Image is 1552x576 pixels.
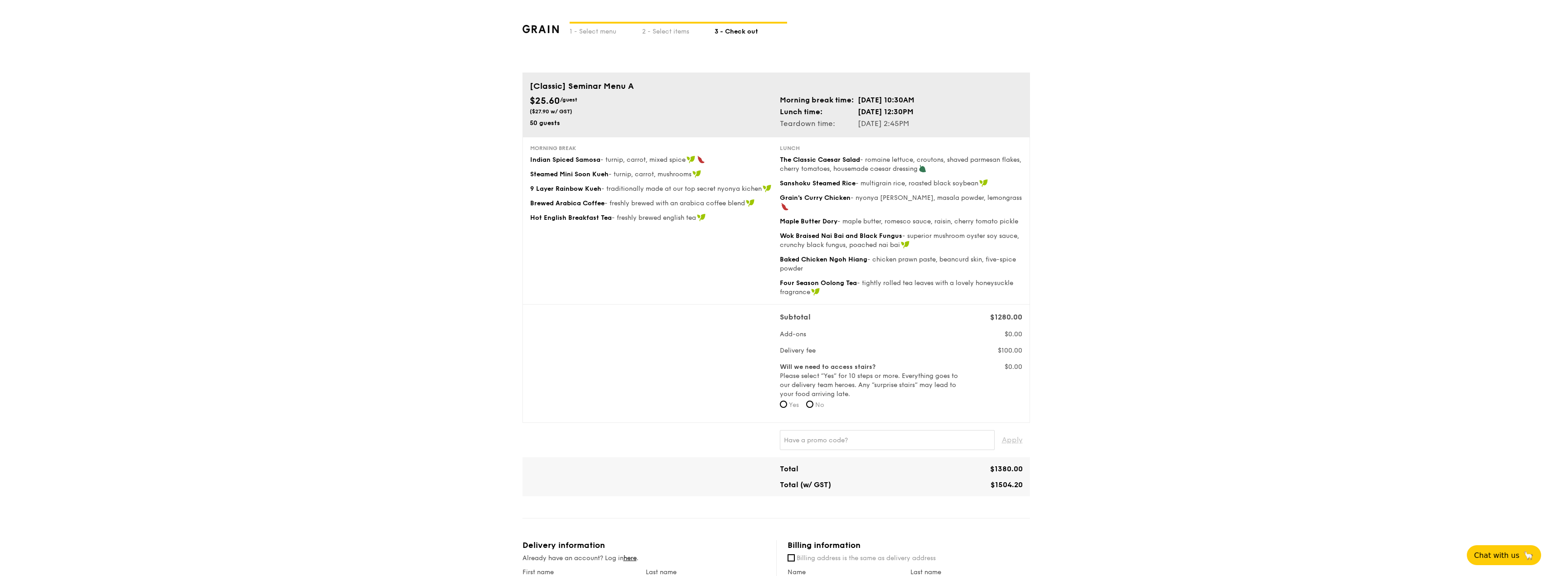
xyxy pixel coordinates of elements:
[919,165,927,173] img: icon-vegetarian.fe4039eb.svg
[780,145,1022,152] div: Lunch
[781,203,789,211] img: icon-spicy.37a8142b.svg
[780,179,856,187] span: Sanshoku Steamed Rice
[780,363,875,371] b: Will we need to access stairs?
[857,106,915,118] td: [DATE] 12:30PM
[530,119,773,128] div: 50 guests
[780,279,1013,296] span: - tightly rolled tea leaves with a lovely honeysuckle fragrance
[806,401,813,408] input: No
[780,430,995,450] input: Have a promo code?
[763,184,772,193] img: icon-vegan.f8ff3823.svg
[910,568,1030,576] label: Last name
[692,170,701,178] img: icon-vegan.f8ff3823.svg
[530,185,601,193] span: 9 Layer Rainbow Kueh
[857,94,915,106] td: [DATE] 10:30AM
[530,145,773,152] div: Morning break
[780,156,1021,173] span: - romaine lettuce, croutons, shaved parmesan flakes, cherry tomatoes, housemade caesar dressing
[901,241,910,249] img: icon-vegan.f8ff3823.svg
[560,97,577,103] span: /guest
[998,347,1022,354] span: $100.00
[780,194,851,202] span: Grain's Curry Chicken
[522,540,605,550] span: Delivery information
[1002,430,1023,450] span: Apply
[780,480,831,489] span: Total (w/ GST)
[687,155,696,164] img: icon-vegan.f8ff3823.svg
[697,213,706,222] img: icon-vegan.f8ff3823.svg
[990,313,1022,321] span: $1280.00
[788,554,795,561] input: Billing address is the same as delivery address
[530,156,600,164] span: Indian Spiced Samosa
[601,185,762,193] span: - traditionally made at our top secret nyonya kichen
[780,347,816,354] span: Delivery fee
[746,199,755,207] img: icon-vegan.f8ff3823.svg
[837,218,1018,225] span: - maple butter, romesco sauce, raisin, cherry tomato pickle
[788,540,861,550] span: Billing information
[1474,551,1519,560] span: Chat with us
[851,194,1022,202] span: - nyonya [PERSON_NAME], masala powder, lemongrass
[715,24,787,36] div: 3 - Check out
[780,256,1016,272] span: - chicken prawn paste, beancurd skin, five-spice powder
[522,568,642,576] label: First name
[1523,550,1534,561] span: 🦙
[780,118,857,130] td: Teardown time:
[780,218,837,225] span: Maple Butter Dory
[788,568,907,576] label: Name
[1005,363,1022,371] span: $0.00
[815,401,824,409] span: No
[780,330,806,338] span: Add-ons
[624,554,637,562] a: here
[780,313,811,321] span: Subtotal
[979,179,988,187] img: icon-vegan.f8ff3823.svg
[530,170,609,178] span: Steamed Mini Soon Kueh
[642,24,715,36] div: 2 - Select items
[780,94,857,106] td: Morning break time:
[612,214,696,222] span: - freshly brewed english tea
[990,465,1023,473] span: $1380.00
[780,401,787,408] input: Yes
[1005,330,1022,338] span: $0.00
[857,118,915,130] td: [DATE] 2:45PM
[522,554,765,563] div: Already have an account? Log in .
[697,155,705,164] img: icon-spicy.37a8142b.svg
[780,279,857,287] span: Four Season Oolong Tea
[522,25,559,33] img: grain-logotype.1cdc1e11.png
[646,568,765,576] label: Last name
[609,170,691,178] span: - turnip, carrot, mushrooms
[797,554,936,562] span: Billing address is the same as delivery address
[856,179,978,187] span: - multigrain rice, roasted black soybean
[811,288,820,296] img: icon-vegan.f8ff3823.svg
[780,256,867,263] span: Baked Chicken Ngoh Hiang
[530,199,604,207] span: Brewed Arabica Coffee
[530,214,612,222] span: Hot English Breakfast Tea
[530,96,560,106] span: $25.60
[1467,545,1541,565] button: Chat with us🦙
[991,480,1023,489] span: $1504.20
[530,108,572,115] span: ($27.90 w/ GST)
[780,465,798,473] span: Total
[780,363,960,399] label: Please select “Yes” for 10 steps or more. Everything goes to our delivery team heroes. Any “surpr...
[789,401,799,409] span: Yes
[780,106,857,118] td: Lunch time:
[530,80,1023,92] div: [Classic] Seminar Menu A
[780,232,902,240] span: Wok Braised Nai Bai and Black Fungus
[600,156,686,164] span: - turnip, carrot, mixed spice
[604,199,745,207] span: - freshly brewed with an arabica coffee blend
[570,24,642,36] div: 1 - Select menu
[780,156,860,164] span: The Classic Caesar Salad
